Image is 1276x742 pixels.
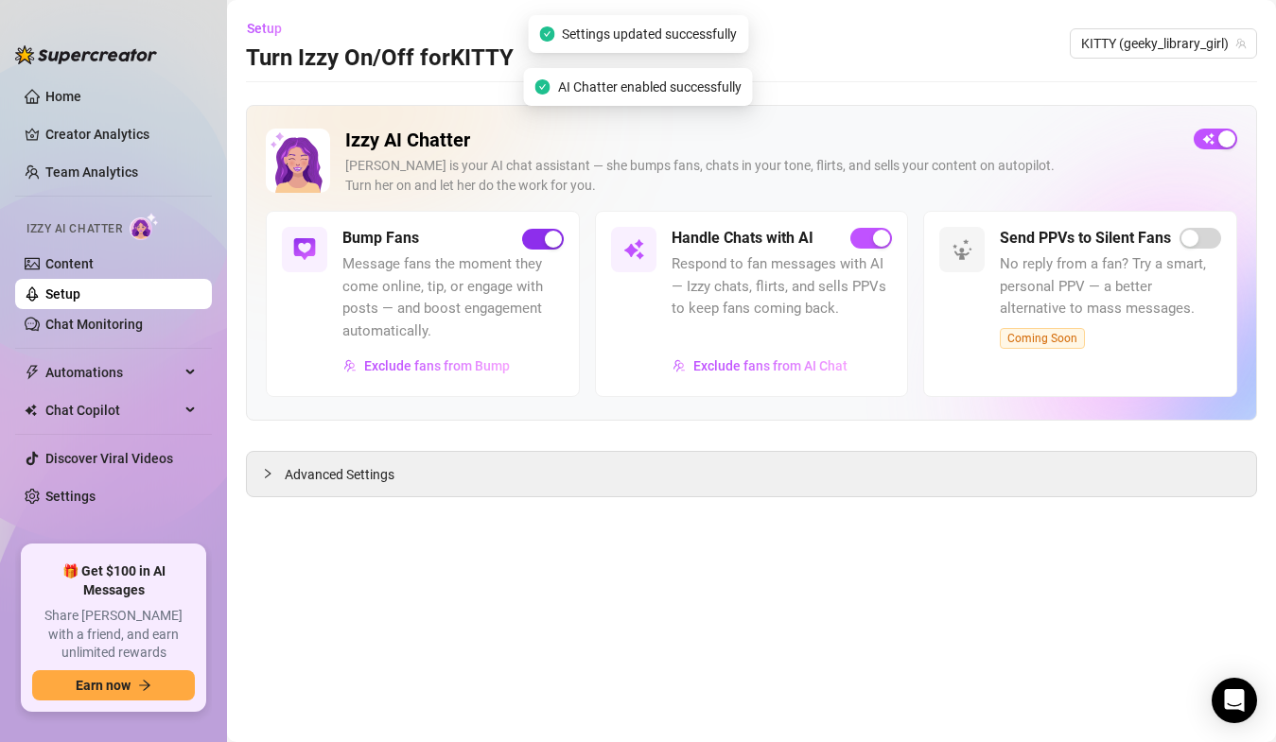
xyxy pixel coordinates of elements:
[342,351,511,381] button: Exclude fans from Bump
[247,21,282,36] span: Setup
[342,253,564,342] span: Message fans the moment they come online, tip, or engage with posts — and boost engagement automa...
[262,468,273,479] span: collapsed
[262,463,285,484] div: collapsed
[76,678,131,693] span: Earn now
[45,489,96,504] a: Settings
[45,395,180,425] span: Chat Copilot
[45,317,143,332] a: Chat Monitoring
[345,129,1179,152] h2: Izzy AI Chatter
[246,43,514,74] h3: Turn Izzy On/Off for KITTY
[15,45,157,64] img: logo-BBDzfeDw.svg
[951,238,973,261] img: svg%3e
[266,129,330,193] img: Izzy AI Chatter
[364,358,510,373] span: Exclude fans from Bump
[45,256,94,271] a: Content
[293,238,316,261] img: svg%3e
[673,359,686,372] img: svg%3e
[1081,29,1246,58] span: KITTY (geeky_library_girl)
[562,24,737,44] span: Settings updated successfully
[25,404,37,417] img: Chat Copilot
[539,26,554,42] span: check-circle
[693,358,848,373] span: Exclude fans from AI Chat
[672,351,848,381] button: Exclude fans from AI Chat
[1000,328,1085,349] span: Coming Soon
[535,79,551,95] span: check-circle
[672,227,813,250] h5: Handle Chats with AI
[285,464,394,485] span: Advanced Settings
[138,679,151,692] span: arrow-right
[32,607,195,663] span: Share [PERSON_NAME] with a friend, and earn unlimited rewards
[1212,678,1257,723] div: Open Intercom Messenger
[25,365,40,380] span: thunderbolt
[672,253,893,320] span: Respond to fan messages with AI — Izzy chats, flirts, and sells PPVs to keep fans coming back.
[26,220,122,238] span: Izzy AI Chatter
[345,156,1179,196] div: [PERSON_NAME] is your AI chat assistant — she bumps fans, chats in your tone, flirts, and sells y...
[1000,253,1221,320] span: No reply from a fan? Try a smart, personal PPV — a better alternative to mass messages.
[45,89,81,104] a: Home
[45,357,180,388] span: Automations
[45,119,197,149] a: Creator Analytics
[32,562,195,599] span: 🎁 Get $100 in AI Messages
[343,359,357,372] img: svg%3e
[342,227,419,250] h5: Bump Fans
[32,670,195,700] button: Earn nowarrow-right
[45,286,80,302] a: Setup
[1235,38,1247,49] span: team
[246,13,297,43] button: Setup
[45,451,173,466] a: Discover Viral Videos
[130,213,159,240] img: AI Chatter
[1000,227,1171,250] h5: Send PPVs to Silent Fans
[45,164,138,180] a: Team Analytics
[622,238,645,261] img: svg%3e
[558,77,742,97] span: AI Chatter enabled successfully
